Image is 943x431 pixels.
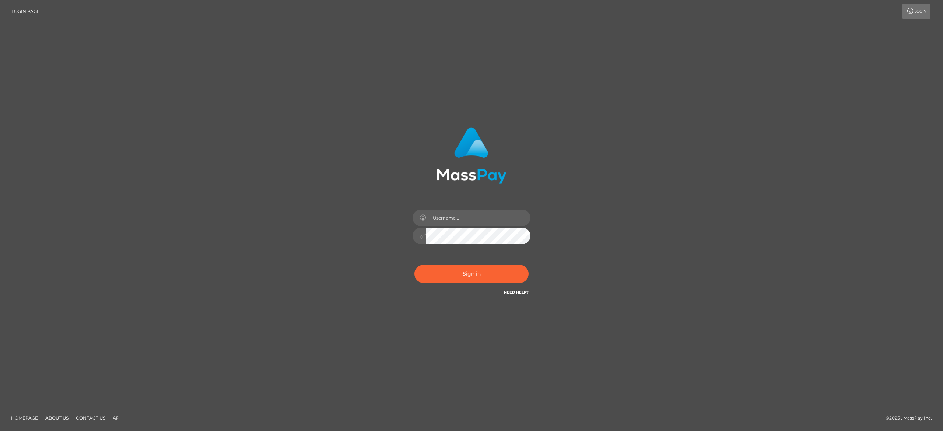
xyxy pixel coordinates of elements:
a: API [110,412,124,424]
a: Login [902,4,930,19]
a: Login Page [11,4,40,19]
div: © 2025 , MassPay Inc. [886,414,937,422]
button: Sign in [414,265,529,283]
a: Contact Us [73,412,108,424]
img: MassPay Login [437,127,506,184]
a: Homepage [8,412,41,424]
input: Username... [426,210,530,226]
a: About Us [42,412,71,424]
a: Need Help? [504,290,529,295]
